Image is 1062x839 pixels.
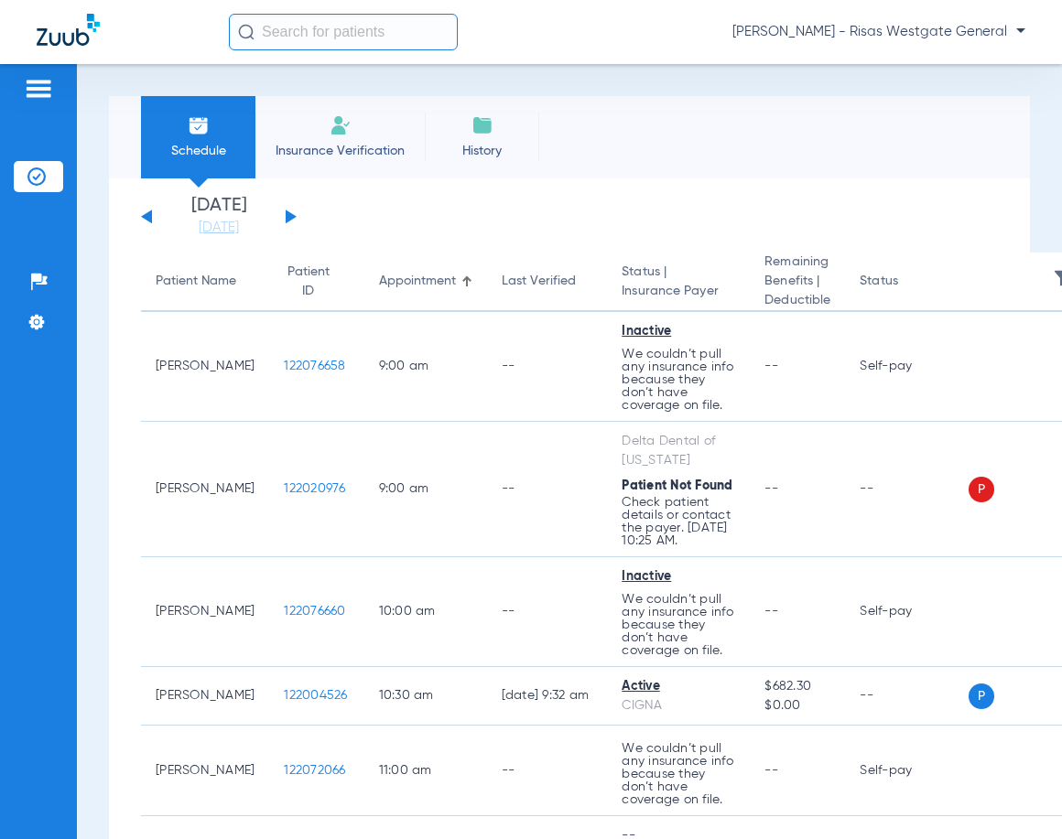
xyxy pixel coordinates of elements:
img: Manual Insurance Verification [330,114,352,136]
th: Remaining Benefits | [750,253,845,312]
div: Patient ID [284,263,332,301]
span: Deductible [764,291,830,310]
span: 122020976 [284,482,345,495]
span: 122076658 [284,360,345,372]
img: Zuub Logo [37,14,100,46]
div: Delta Dental of [US_STATE] [622,432,735,470]
span: -- [764,764,778,777]
td: [PERSON_NAME] [141,726,269,816]
div: Inactive [622,322,735,341]
div: Last Verified [502,272,576,291]
p: We couldn’t pull any insurance info because they don’t have coverage on file. [622,593,735,657]
span: History [439,142,526,160]
span: 122076660 [284,605,345,618]
span: -- [764,360,778,372]
img: Schedule [188,114,210,136]
span: [PERSON_NAME] - Risas Westgate General [732,23,1025,41]
td: [PERSON_NAME] [141,557,269,667]
td: -- [487,726,608,816]
td: 10:00 AM [364,557,487,667]
span: 122072066 [284,764,345,777]
li: [DATE] [164,197,274,237]
td: 11:00 AM [364,726,487,816]
img: History [471,114,493,136]
span: $0.00 [764,696,830,715]
td: -- [845,667,969,726]
span: Patient Not Found [622,479,732,492]
input: Search for patients [229,14,458,50]
img: hamburger-icon [24,78,53,100]
div: Appointment [379,272,456,291]
span: -- [764,605,778,618]
span: Insurance Verification [269,142,411,160]
td: 9:00 AM [364,422,487,557]
td: 10:30 AM [364,667,487,726]
td: Self-pay [845,312,969,422]
span: -- [764,482,778,495]
td: [DATE] 9:32 AM [487,667,608,726]
td: -- [845,422,969,557]
th: Status [845,253,969,312]
p: We couldn’t pull any insurance info because they don’t have coverage on file. [622,348,735,412]
div: Inactive [622,567,735,586]
td: [PERSON_NAME] [141,667,269,726]
span: 122004526 [284,689,347,702]
span: P [969,477,994,502]
td: -- [487,422,608,557]
td: 9:00 AM [364,312,487,422]
td: [PERSON_NAME] [141,422,269,557]
div: Last Verified [502,272,593,291]
div: Patient ID [284,263,349,301]
div: Active [622,677,735,696]
a: [DATE] [164,219,274,237]
img: Search Icon [238,24,255,40]
span: $682.30 [764,677,830,696]
span: Insurance Payer [622,282,735,301]
td: -- [487,312,608,422]
div: Appointment [379,272,472,291]
div: Patient Name [156,272,255,291]
td: -- [487,557,608,667]
th: Status | [607,253,750,312]
span: Schedule [155,142,242,160]
td: Self-pay [845,726,969,816]
p: We couldn’t pull any insurance info because they don’t have coverage on file. [622,742,735,806]
span: P [969,683,994,709]
td: Self-pay [845,557,969,667]
td: [PERSON_NAME] [141,312,269,422]
div: Patient Name [156,272,236,291]
p: Check patient details or contact the payer. [DATE] 10:25 AM. [622,496,735,547]
div: CIGNA [622,696,735,715]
